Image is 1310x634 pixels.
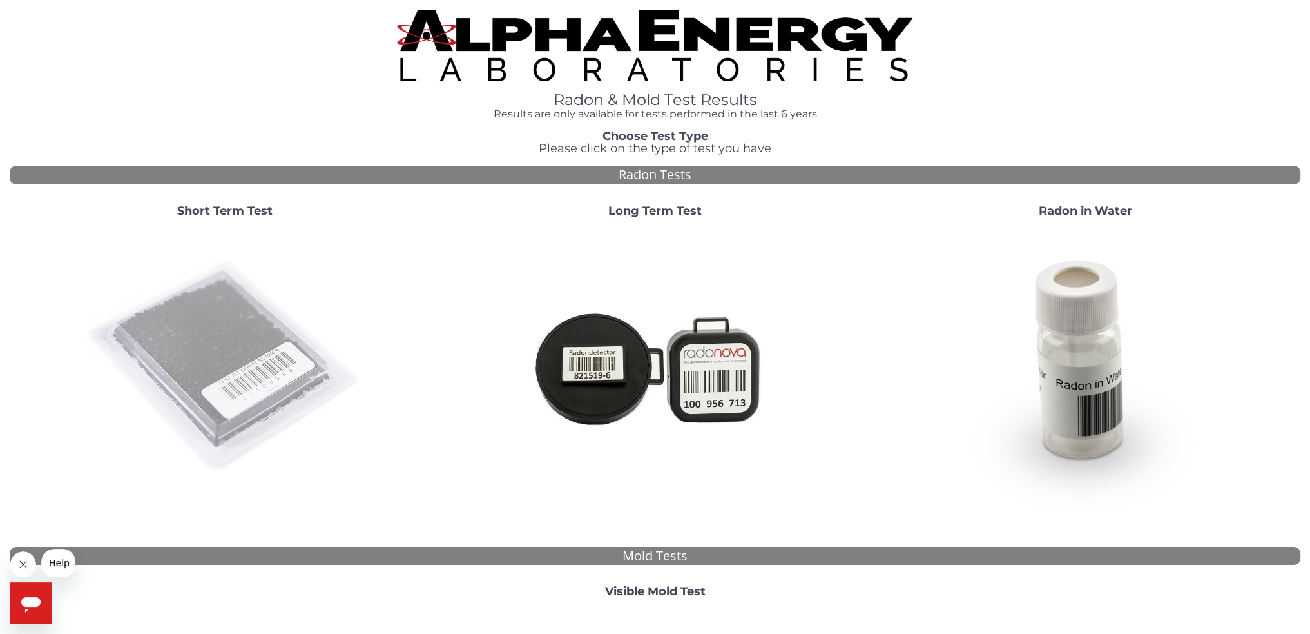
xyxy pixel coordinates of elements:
[10,166,1300,184] div: Radon Tests
[604,584,705,599] strong: Visible Mold Test
[602,129,708,143] strong: Choose Test Type
[10,551,36,577] iframe: Close message
[397,108,913,120] h4: Results are only available for tests performed in the last 6 years
[41,549,75,577] iframe: Message from company
[397,10,912,81] img: TightCrop.jpg
[516,228,793,506] img: Radtrak2vsRadtrak3.jpg
[608,204,702,218] strong: Long Term Test
[397,92,913,108] h1: Radon & Mold Test Results
[947,228,1224,506] img: RadoninWater.jpg
[1039,204,1132,218] strong: Radon in Water
[539,141,771,155] span: Please click on the type of test you have
[177,204,273,218] strong: Short Term Test
[10,582,52,624] iframe: Button to launch messaging window
[86,228,363,506] img: ShortTerm.jpg
[10,547,1300,566] div: Mold Tests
